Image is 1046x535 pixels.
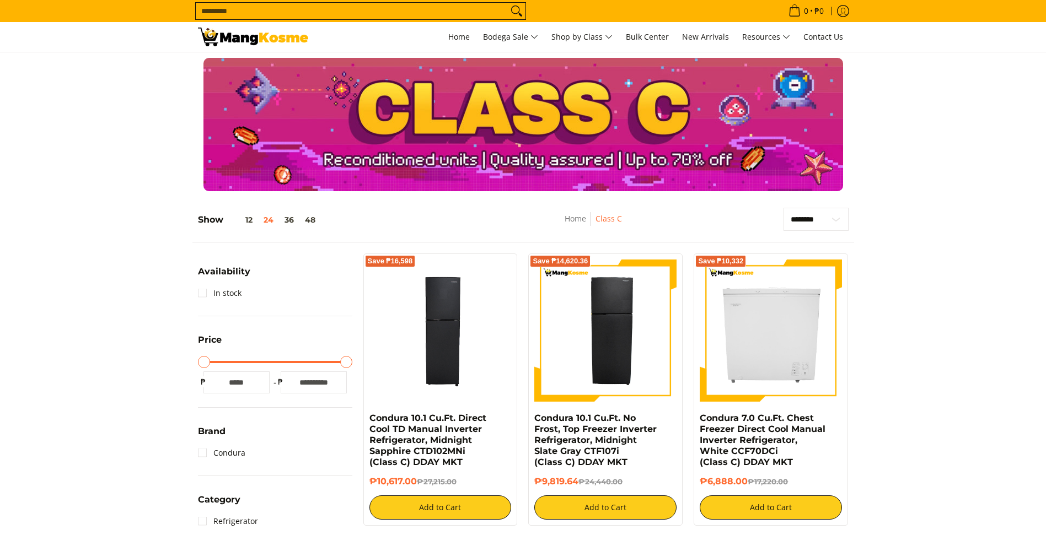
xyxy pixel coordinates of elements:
h6: ₱6,888.00 [700,476,842,487]
a: Condura 7.0 Cu.Ft. Chest Freezer Direct Cool Manual Inverter Refrigerator, White CCF70DCi (Class ... [700,413,825,467]
a: Home [443,22,475,52]
span: ₱0 [813,7,825,15]
summary: Open [198,267,250,284]
button: Add to Cart [369,495,512,520]
button: Add to Cart [700,495,842,520]
summary: Open [198,427,226,444]
span: Category [198,495,240,504]
span: Home [448,31,470,42]
span: • [785,5,827,17]
del: ₱24,440.00 [578,477,623,486]
span: Resources [742,30,790,44]
span: New Arrivals [682,31,729,42]
a: Condura 10.1 Cu.Ft. No Frost, Top Freezer Inverter Refrigerator, Midnight Slate Gray CTF107i (Cla... [534,413,657,467]
a: Resources [737,22,796,52]
a: Condura [198,444,245,462]
button: Add to Cart [534,495,677,520]
span: Bodega Sale [483,30,538,44]
a: Bulk Center [620,22,674,52]
a: In stock [198,284,242,302]
span: Shop by Class [551,30,613,44]
del: ₱17,220.00 [748,477,788,486]
span: Price [198,336,222,344]
span: Save ₱16,598 [368,258,413,264]
del: ₱27,215.00 [417,477,457,486]
nav: Breadcrumbs [497,212,690,237]
nav: Main Menu [319,22,849,52]
span: ₱ [198,376,209,387]
a: Shop by Class [546,22,618,52]
a: Refrigerator [198,512,258,530]
summary: Open [198,495,240,512]
span: Brand [198,427,226,436]
span: Bulk Center [626,31,669,42]
span: Availability [198,267,250,276]
img: Condura 7.0 Cu.Ft. Chest Freezer Direct Cool Manual Inverter Refrigerator, White CCF70DCi (Class ... [700,260,842,402]
summary: Open [198,336,222,353]
h6: ₱9,819.64 [534,476,677,487]
button: 24 [258,215,279,224]
img: Condura 10.1 Cu.Ft. No Frost, Top Freezer Inverter Refrigerator, Midnight Slate Gray CTF107i (Cla... [534,260,677,402]
button: 12 [223,215,258,224]
button: 48 [299,215,321,224]
a: Home [565,213,586,224]
h6: ₱10,617.00 [369,476,512,487]
img: Class C Home &amp; Business Appliances: Up to 70% Off l Mang Kosme [198,28,308,46]
h5: Show [198,214,321,225]
span: 0 [802,7,810,15]
span: Save ₱14,620.36 [533,258,588,264]
span: ₱ [275,376,286,387]
a: Condura 10.1 Cu.Ft. Direct Cool TD Manual Inverter Refrigerator, Midnight Sapphire CTD102MNi (Cla... [369,413,486,467]
a: New Arrivals [677,22,734,52]
button: 36 [279,215,299,224]
span: Contact Us [803,31,843,42]
a: Bodega Sale [478,22,544,52]
button: Search [508,3,525,19]
span: Save ₱10,332 [698,258,743,264]
img: Condura 10.1 Cu.Ft. Direct Cool TD Manual Inverter Refrigerator, Midnight Sapphire CTD102MNi (Cla... [369,260,512,402]
a: Class C [596,213,622,224]
a: Contact Us [798,22,849,52]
